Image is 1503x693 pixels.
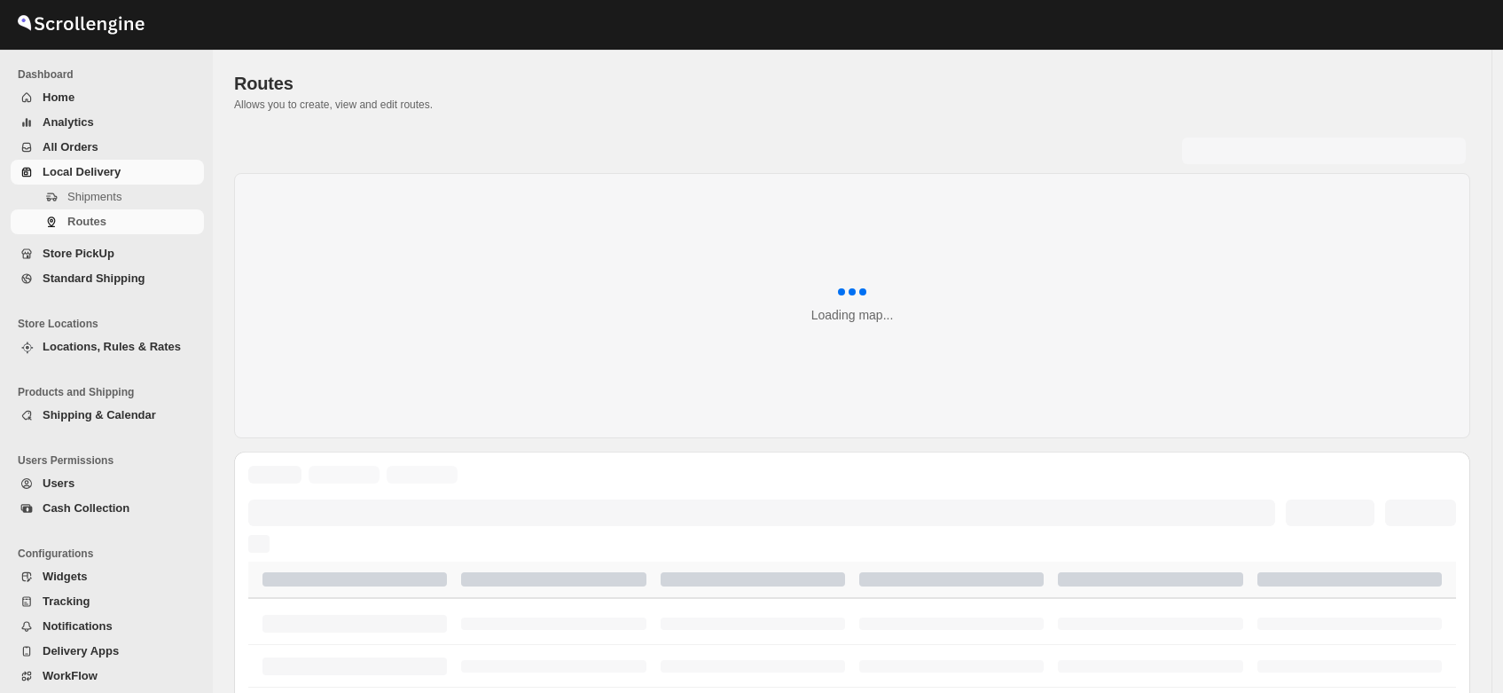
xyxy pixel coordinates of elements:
button: Tracking [11,589,204,614]
span: Dashboard [18,67,204,82]
button: All Orders [11,135,204,160]
span: Locations, Rules & Rates [43,340,181,353]
button: Locations, Rules & Rates [11,335,204,359]
span: Analytics [43,115,94,129]
span: Shipments [67,190,121,203]
button: Delivery Apps [11,639,204,664]
button: Notifications [11,614,204,639]
span: Standard Shipping [43,272,145,285]
span: Users [43,476,74,490]
span: Notifications [43,619,113,633]
span: Products and Shipping [18,385,204,399]
button: WorkFlow [11,664,204,689]
button: Shipments [11,185,204,209]
span: Routes [234,74,294,93]
button: Users [11,471,204,496]
span: Routes [67,215,106,228]
span: WorkFlow [43,669,98,682]
button: Shipping & Calendar [11,403,204,428]
span: Users Permissions [18,453,204,468]
div: Loading map... [811,306,894,324]
span: Local Delivery [43,165,121,178]
span: Delivery Apps [43,644,119,658]
p: Allows you to create, view and edit routes. [234,98,1470,112]
button: Home [11,85,204,110]
span: Shipping & Calendar [43,408,156,421]
span: Store Locations [18,317,204,331]
span: Widgets [43,570,87,583]
span: Cash Collection [43,501,129,515]
span: Home [43,91,74,104]
span: Tracking [43,595,90,608]
span: All Orders [43,140,98,154]
button: Routes [11,209,204,234]
span: Configurations [18,547,204,561]
span: Store PickUp [43,247,114,260]
button: Analytics [11,110,204,135]
button: Widgets [11,564,204,589]
button: Cash Collection [11,496,204,521]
